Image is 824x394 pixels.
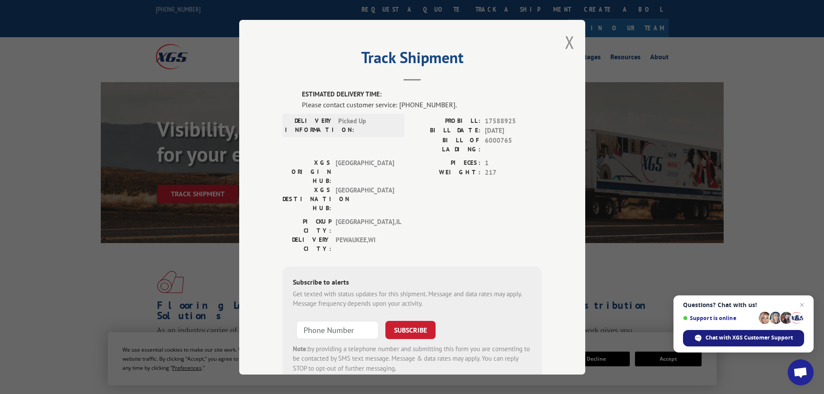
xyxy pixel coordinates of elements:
label: PROBILL: [412,116,481,126]
label: PIECES: [412,158,481,168]
a: Open chat [788,359,814,385]
div: Please contact customer service: [PHONE_NUMBER]. [302,99,542,109]
label: BILL DATE: [412,126,481,136]
div: Subscribe to alerts [293,276,532,289]
span: Picked Up [338,116,397,134]
label: ESTIMATED DELIVERY TIME: [302,90,542,99]
span: 1 [485,158,542,168]
span: 17588925 [485,116,542,126]
div: by providing a telephone number and submitting this form you are consenting to be contacted by SM... [293,344,532,373]
span: [DATE] [485,126,542,136]
span: [GEOGRAPHIC_DATA] [336,158,394,185]
span: PEWAUKEE , WI [336,235,394,253]
strong: Note: [293,344,308,352]
input: Phone Number [296,320,378,339]
label: XGS ORIGIN HUB: [282,158,331,185]
div: Get texted with status updates for this shipment. Message and data rates may apply. Message frequ... [293,289,532,308]
label: BILL OF LADING: [412,135,481,154]
span: [GEOGRAPHIC_DATA] , IL [336,217,394,235]
label: XGS DESTINATION HUB: [282,185,331,212]
span: 6000765 [485,135,542,154]
span: Chat with XGS Customer Support [683,330,804,346]
span: Chat with XGS Customer Support [705,334,793,342]
span: [GEOGRAPHIC_DATA] [336,185,394,212]
button: Close modal [565,31,574,54]
h2: Track Shipment [282,51,542,68]
span: Questions? Chat with us! [683,301,804,308]
span: Support is online [683,315,756,321]
label: PICKUP CITY: [282,217,331,235]
button: SUBSCRIBE [385,320,436,339]
span: 217 [485,168,542,178]
label: WEIGHT: [412,168,481,178]
label: DELIVERY CITY: [282,235,331,253]
label: DELIVERY INFORMATION: [285,116,334,134]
